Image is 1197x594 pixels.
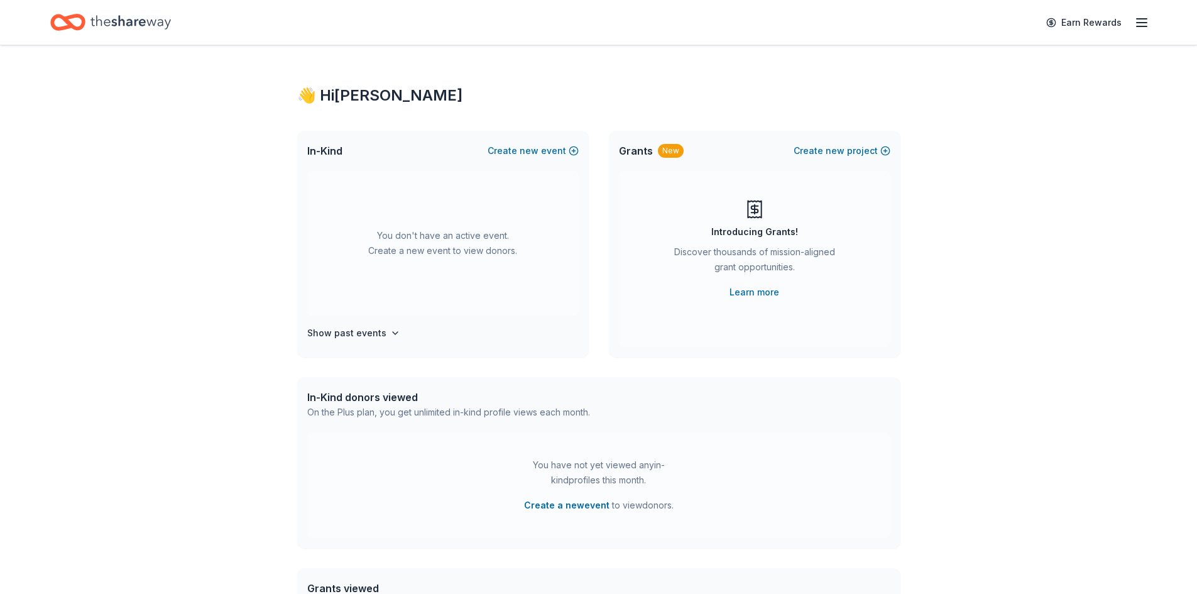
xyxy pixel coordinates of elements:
[658,144,684,158] div: New
[619,143,653,158] span: Grants
[669,245,840,280] div: Discover thousands of mission-aligned grant opportunities.
[488,143,579,158] button: Createnewevent
[307,326,386,341] h4: Show past events
[1039,11,1129,34] a: Earn Rewards
[307,326,400,341] button: Show past events
[730,285,779,300] a: Learn more
[711,224,798,239] div: Introducing Grants!
[307,405,590,420] div: On the Plus plan, you get unlimited in-kind profile views each month.
[307,171,579,316] div: You don't have an active event. Create a new event to view donors.
[524,498,609,513] button: Create a newevent
[794,143,890,158] button: Createnewproject
[50,8,171,37] a: Home
[307,390,590,405] div: In-Kind donors viewed
[297,85,900,106] div: 👋 Hi [PERSON_NAME]
[826,143,844,158] span: new
[520,143,538,158] span: new
[307,143,342,158] span: In-Kind
[520,458,677,488] div: You have not yet viewed any in-kind profiles this month.
[524,498,674,513] span: to view donors .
